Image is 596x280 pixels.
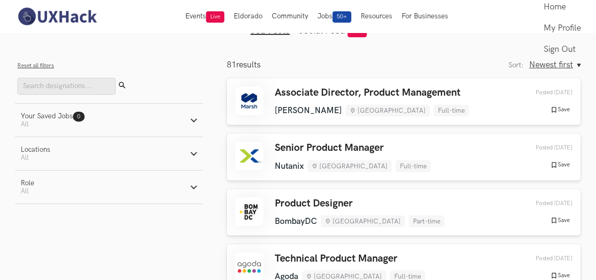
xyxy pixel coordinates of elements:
[21,120,29,128] span: All
[77,113,80,120] span: 0
[227,60,236,70] span: 81
[346,105,430,116] li: [GEOGRAPHIC_DATA]
[514,200,572,207] div: 20th Aug
[548,272,572,280] button: Save
[529,60,573,70] span: Newest first
[544,17,581,39] a: My Profile
[321,215,405,227] li: [GEOGRAPHIC_DATA]
[434,105,469,116] li: Full-time
[21,154,29,162] span: All
[275,253,425,265] h3: Technical Product Manager
[275,216,317,226] li: BombayDC
[15,171,203,204] button: RoleAll
[227,133,581,180] a: Senior Product Manager Nutanix [GEOGRAPHIC_DATA] Full-time Posted [DATE] Save
[275,142,431,154] h3: Senior Product Manager
[275,87,469,99] h3: Associate Director, Product Management
[17,62,54,69] button: Reset all filters
[409,215,445,227] li: Part-time
[548,161,572,169] button: Save
[227,78,581,125] a: Associate Director, Product Management [PERSON_NAME] [GEOGRAPHIC_DATA] Full-time Posted [DATE] Save
[544,39,581,60] a: Sign Out
[206,11,224,23] span: Live
[21,146,50,154] div: Locations
[275,106,342,115] li: [PERSON_NAME]
[15,104,203,137] button: Your Saved Jobs0 All
[21,112,85,120] div: Your Saved Jobs
[17,78,116,95] input: Search
[308,160,392,172] li: [GEOGRAPHIC_DATA]
[514,144,572,151] div: 20th Aug
[529,60,581,70] button: Newest first, Sort:
[227,60,261,70] p: results
[275,198,445,210] h3: Product Designer
[548,216,572,225] button: Save
[333,11,351,23] span: 50+
[514,255,572,262] div: 15th Aug
[275,161,304,171] li: Nutanix
[21,179,34,187] div: Role
[396,160,431,172] li: Full-time
[514,89,572,96] div: 20th Aug
[227,189,581,236] a: Product Designer BombayDC [GEOGRAPHIC_DATA] Part-time Posted [DATE] Save
[509,61,524,69] label: Sort:
[15,137,203,170] button: LocationsAll
[21,187,29,195] span: All
[548,106,572,114] button: Save
[15,7,99,26] img: UXHack-logo.png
